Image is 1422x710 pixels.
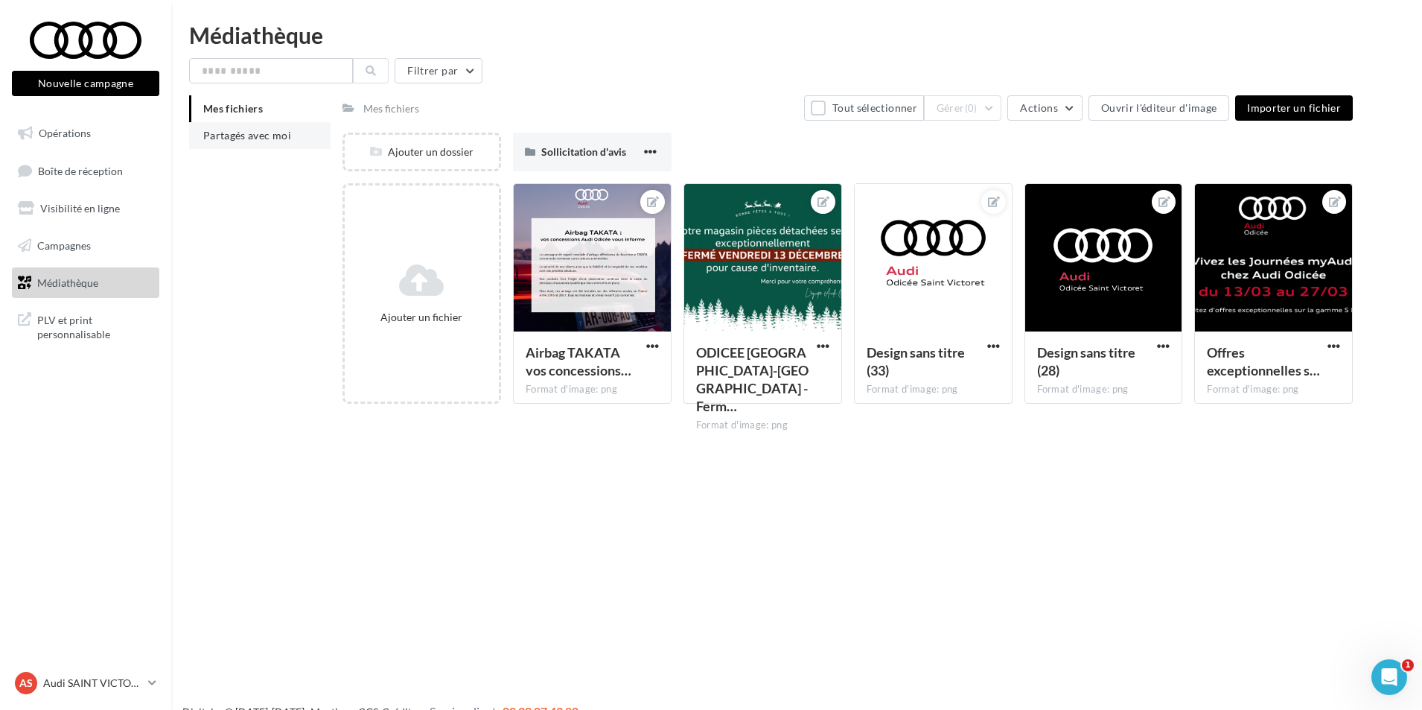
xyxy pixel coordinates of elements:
span: (0) [965,102,978,114]
span: AS [19,676,33,691]
div: Ajouter un dossier [345,145,499,159]
span: Actions [1020,101,1057,114]
a: Opérations [9,118,162,149]
a: AS Audi SAINT VICTORET [12,669,159,697]
a: Visibilité en ligne [9,193,162,224]
a: Campagnes [9,230,162,262]
span: Mes fichiers [203,102,263,115]
div: Format d'image: png [867,383,1000,396]
span: Airbag TAKATA vos concessions Audi Odicée vous informe [526,344,631,378]
span: Partagés avec moi [203,129,291,142]
div: Mes fichiers [363,101,419,116]
span: Design sans titre (28) [1037,344,1135,378]
span: Sollicitation d'avis [541,145,626,158]
div: Format d'image: png [526,383,659,396]
button: Gérer(0) [924,95,1002,121]
button: Tout sélectionner [804,95,923,121]
span: Boîte de réception [38,164,123,177]
p: Audi SAINT VICTORET [43,676,142,691]
a: PLV et print personnalisable [9,304,162,348]
span: Opérations [39,127,91,139]
div: Ajouter un fichier [351,310,493,325]
button: Filtrer par [395,58,482,83]
span: Campagnes [37,239,91,252]
div: Format d'image: png [696,419,829,432]
span: PLV et print personnalisable [37,310,153,342]
div: Format d'image: png [1207,383,1340,396]
span: Importer un fichier [1247,101,1341,114]
span: Design sans titre (33) [867,344,965,378]
button: Ouvrir l'éditeur d'image [1088,95,1229,121]
span: Visibilité en ligne [40,202,120,215]
a: Médiathèque [9,267,162,299]
div: Format d'image: png [1037,383,1170,396]
span: ODICEE Aix-Marseille-St Vic - Fermeture inventaire 2024-3 [696,344,809,414]
span: Médiathèque [37,276,98,288]
button: Nouvelle campagne [12,71,159,96]
button: Importer un fichier [1235,95,1353,121]
span: Offres exceptionnelles sur la gamme S line [1207,344,1320,378]
a: Boîte de réception [9,155,162,187]
div: Médiathèque [189,24,1404,46]
span: 1 [1402,659,1414,671]
button: Actions [1007,95,1082,121]
iframe: Intercom live chat [1371,659,1407,695]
